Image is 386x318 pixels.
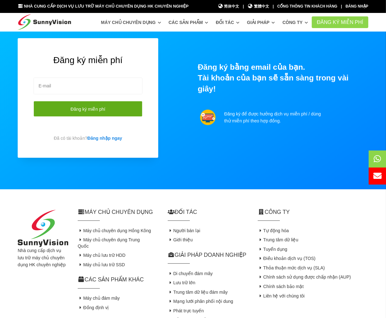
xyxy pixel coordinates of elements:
font: Di chuyển đám mây [173,271,213,276]
font: Phát trực tuyến [173,308,204,313]
font: Công ty [265,209,290,215]
font: Tuyển dụng [263,247,287,252]
a: Máy chủ lưu trữ HDD [78,253,125,258]
font: Máy chủ lưu trữ SSD [83,262,125,267]
a: Máy chủ chuyên dụng Hồng Kông [78,228,151,233]
font: Đồng định vị [83,305,109,310]
font: Đối tác [175,209,197,215]
a: Trung tâm dữ liệu đám mây [168,290,228,295]
a: Cổng thông tin khách hàng [277,4,337,9]
font: Lưu trữ lớn [173,280,196,285]
a: Đồng định vị [78,305,109,310]
a: Máy chủ đám mây [78,296,120,301]
font: Công ty [282,20,303,25]
img: Công ty TNHH SunnyVision [18,210,68,247]
a: Người bán lại [168,228,200,233]
font: 繁體中文 [254,4,269,9]
a: Chính sách sử dụng được chấp nhận (AUP) [258,274,351,280]
a: Liên hệ với chúng tôi [258,293,305,298]
font: Đăng ký bằng email của bạn. [198,63,305,71]
font: Nhà cung cấp dịch vụ lưu trữ máy chủ chuyên dụng HK chuyên nghiệp [18,248,66,267]
a: Đăng nhập [346,4,368,9]
a: Chính sách bảo mật [258,284,304,289]
a: Phát trực tuyến [168,308,204,313]
a: Công ty [282,17,308,28]
font: | [341,4,342,9]
font: Máy chủ chuyên dụng Hồng Kông [83,228,151,233]
a: Đăng nhập ngay [87,136,122,141]
font: | [273,4,274,9]
a: Giải pháp [247,17,275,28]
a: Điều khoản dịch vụ (TOS) [258,256,316,261]
font: Các sản phẩm [169,20,203,25]
font: Đăng ký miễn phí [70,106,105,111]
input: E-mail [33,78,142,94]
font: Tự động hóa [263,228,289,233]
a: Các sản phẩm [169,17,208,28]
font: Đăng ký MIỄN PHÍ [317,20,363,25]
font: Máy chủ lưu trữ HDD [83,253,126,258]
font: Đã có tài khoản? [54,136,87,141]
font: Trung tâm dữ liệu [263,237,299,242]
font: Chính sách sử dụng được chấp nhận (AUP) [263,274,351,280]
font: Mạng lưới phân phối nội dung [173,299,233,304]
font: Người bán lại [173,228,200,233]
font: Máy chủ chuyên dụng [101,20,156,25]
font: Đăng ký để được hưởng dịch vụ miễn phí / dùng thử miễn phí theo hợp đồng. [224,111,321,123]
font: Máy chủ đám mây [83,296,120,301]
font: Các sản phẩm khác [85,276,144,283]
a: Máy chủ chuyên dụng [101,17,161,28]
a: Lưu trữ lớn [168,280,195,285]
a: Mạng lưới phân phối nội dung [168,299,233,304]
font: Chính sách bảo mật [263,284,304,289]
font: Điều khoản dịch vụ (TOS) [263,256,316,261]
a: Máy chủ lưu trữ SSD [78,262,125,267]
font: Giới thiệu [173,237,193,242]
font: Tài khoản của bạn sẽ sẵn sàng trong vài giây! [198,74,349,93]
font: Nhà cung cấp dịch vụ lưu trữ máy chủ chuyên dụng HK chuyên nghiệp [24,4,189,9]
a: Giới thiệu [168,237,193,242]
a: Thỏa thuận mức dịch vụ (SLA) [258,265,325,270]
a: Máy chủ chuyên dụng Trung Quốc [78,237,140,249]
font: 简体中文 [224,4,239,9]
font: Đối tác [216,20,234,25]
a: Tự động hóa [258,228,289,233]
font: | [243,4,244,9]
font: Giải pháp doanh nghiệp [175,252,246,258]
font: Giải pháp [247,20,269,25]
img: support.png [200,109,216,125]
a: 简体中文 [218,3,239,9]
font: Đăng ký miễn phí [53,55,123,65]
button: Đăng ký miễn phí [33,101,142,117]
a: 繁體中文 [248,3,269,9]
a: Đối tác [216,17,239,28]
a: Trung tâm dữ liệu [258,237,298,242]
font: Thỏa thuận mức dịch vụ (SLA) [263,265,325,270]
font: Máy chủ chuyên dụng [85,209,153,215]
a: Đăng ký MIỄN PHÍ [312,16,368,28]
a: Tuyển dụng [258,247,287,252]
a: Di chuyển đám mây [168,271,213,276]
font: Liên hệ với chúng tôi [263,293,305,298]
font: Trung tâm dữ liệu đám mây [173,290,228,295]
